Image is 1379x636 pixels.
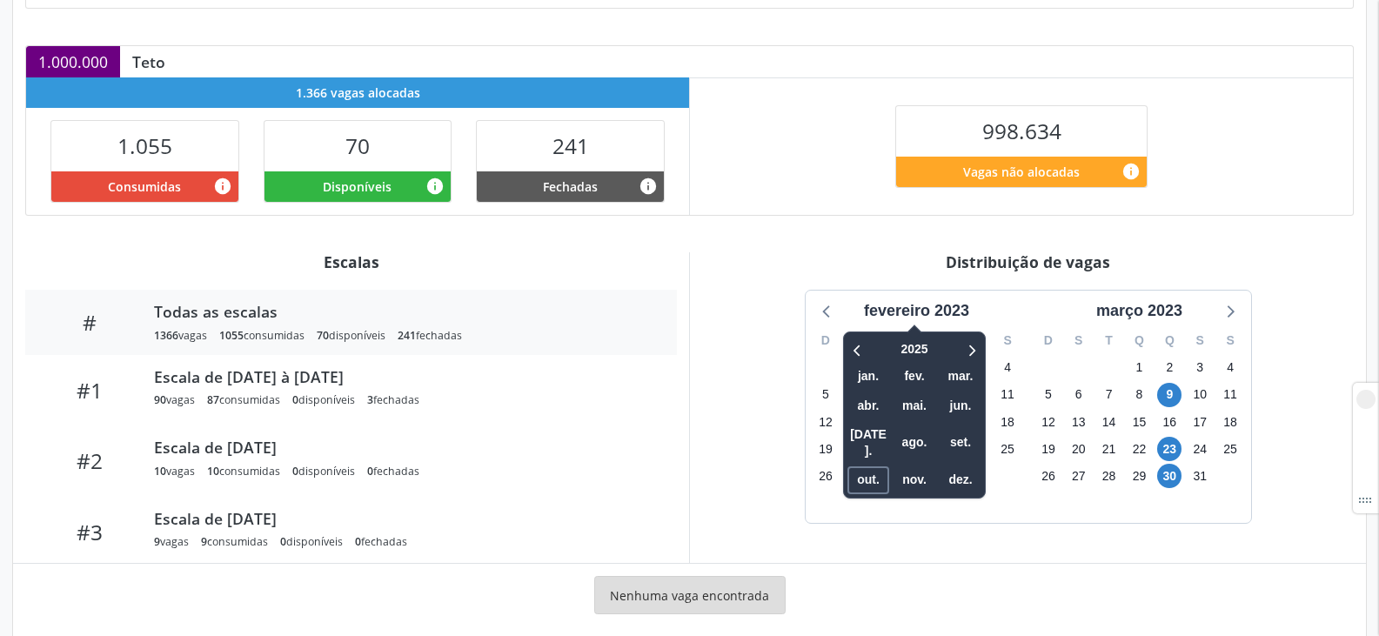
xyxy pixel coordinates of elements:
[154,464,166,479] span: 10
[813,383,838,407] span: domingo, 5 de fevereiro de 2023
[940,392,981,419] span: junho 2000
[207,392,280,407] div: consumidas
[811,327,841,354] div: D
[213,177,232,196] i: Vagas alocadas que possuem marcações associadas
[1034,327,1064,354] div: D
[207,464,280,479] div: consumidas
[543,177,598,196] span: Fechadas
[280,534,343,549] div: disponíveis
[1157,356,1182,380] span: quinta-feira, 2 de março de 2023
[995,383,1020,407] span: sábado, 11 de fevereiro de 2023
[1067,464,1091,488] span: segunda-feira, 27 de março de 2023
[813,410,838,434] span: domingo, 12 de fevereiro de 2023
[117,131,172,160] span: 1.055
[1188,464,1212,488] span: sexta-feira, 31 de março de 2023
[993,327,1023,354] div: S
[847,392,889,419] span: abril 2000
[1127,410,1151,434] span: quarta-feira, 15 de março de 2023
[154,534,189,549] div: vagas
[219,328,244,343] span: 1055
[1067,383,1091,407] span: segunda-feira, 6 de março de 2023
[1185,327,1215,354] div: S
[367,392,419,407] div: fechadas
[1218,383,1242,407] span: sábado, 11 de março de 2023
[813,437,838,461] span: domingo, 19 de fevereiro de 2023
[702,252,1354,271] div: Distribuição de vagas
[894,363,935,390] span: fevereiro 2000
[37,519,142,545] div: #3
[813,464,838,488] span: domingo, 26 de fevereiro de 2023
[1215,327,1246,354] div: S
[154,438,653,457] div: Escala de [DATE]
[1188,383,1212,407] span: sexta-feira, 10 de março de 2023
[345,131,370,160] span: 70
[552,131,589,160] span: 241
[940,429,981,456] span: setembro 2000
[154,392,166,407] span: 90
[1036,464,1061,488] span: domingo, 26 de março de 2023
[367,392,373,407] span: 3
[1063,327,1094,354] div: S
[1157,410,1182,434] span: quinta-feira, 16 de março de 2023
[37,378,142,403] div: #1
[1067,410,1091,434] span: segunda-feira, 13 de março de 2023
[154,328,178,343] span: 1366
[995,356,1020,380] span: sábado, 4 de fevereiro de 2023
[367,464,373,479] span: 0
[1188,410,1212,434] span: sexta-feira, 17 de março de 2023
[323,177,392,196] span: Disponíveis
[219,328,305,343] div: consumidas
[982,117,1061,145] span: 998.634
[1067,437,1091,461] span: segunda-feira, 20 de março de 2023
[1097,410,1121,434] span: terça-feira, 14 de março de 2023
[292,464,298,479] span: 0
[840,327,871,354] div: S
[940,466,981,493] span: dezembro 2000
[1157,464,1182,488] span: quinta-feira, 30 de março de 2023
[1127,437,1151,461] span: quarta-feira, 22 de março de 2023
[894,466,935,493] span: novembro 2000
[154,392,195,407] div: vagas
[292,392,355,407] div: disponíveis
[292,392,298,407] span: 0
[1127,383,1151,407] span: quarta-feira, 8 de março de 2023
[201,534,207,549] span: 9
[639,177,658,196] i: Vagas alocadas e sem marcações associadas que tiveram sua disponibilidade fechada
[207,464,219,479] span: 10
[892,336,936,363] span: 2025
[963,163,1080,181] span: Vagas não alocadas
[1121,162,1141,181] i: Quantidade de vagas restantes do teto de vagas
[154,328,207,343] div: vagas
[1188,356,1212,380] span: sexta-feira, 3 de março de 2023
[1218,410,1242,434] span: sábado, 18 de março de 2023
[1124,327,1155,354] div: Q
[280,534,286,549] span: 0
[37,310,142,335] div: #
[1097,437,1121,461] span: terça-feira, 21 de março de 2023
[26,77,689,108] div: 1.366 vagas alocadas
[1188,437,1212,461] span: sexta-feira, 24 de março de 2023
[1097,383,1121,407] span: terça-feira, 7 de março de 2023
[1097,464,1121,488] span: terça-feira, 28 de março de 2023
[857,299,976,323] div: fevereiro 2023
[1127,464,1151,488] span: quarta-feira, 29 de março de 2023
[847,363,889,390] span: janeiro 2000
[317,328,385,343] div: disponíveis
[940,363,981,390] span: março 2000
[995,437,1020,461] span: sábado, 25 de fevereiro de 2023
[1127,356,1151,380] span: quarta-feira, 1 de março de 2023
[1155,327,1185,354] div: Q
[355,534,361,549] span: 0
[367,464,419,479] div: fechadas
[847,466,889,493] span: outubro 2000
[1036,410,1061,434] span: domingo, 12 de março de 2023
[154,509,653,528] div: Escala de [DATE]
[398,328,462,343] div: fechadas
[154,534,160,549] span: 9
[995,410,1020,434] span: sábado, 18 de fevereiro de 2023
[355,534,407,549] div: fechadas
[1094,327,1124,354] div: T
[26,46,120,77] div: 1.000.000
[398,328,416,343] span: 241
[894,429,935,456] span: agosto 2000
